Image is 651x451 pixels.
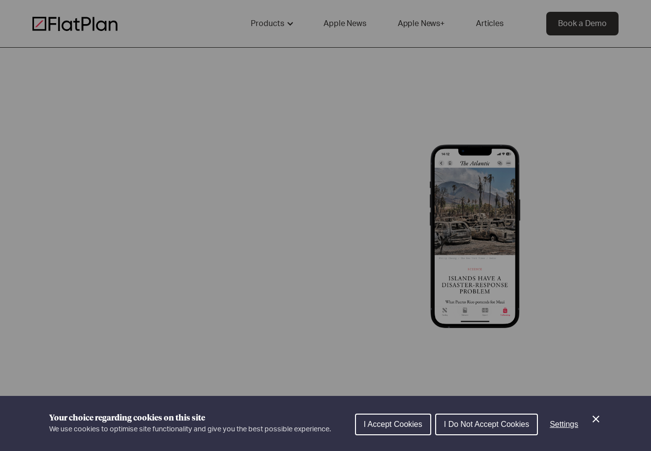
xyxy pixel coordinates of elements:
[435,414,538,435] button: I Do Not Accept Cookies
[590,413,602,425] button: Close Cookie Control
[49,412,331,424] h1: Your choice regarding cookies on this site
[550,420,578,428] span: Settings
[444,420,529,428] span: I Do Not Accept Cookies
[355,414,431,435] button: I Accept Cookies
[49,424,331,435] p: We use cookies to optimise site functionality and give you the best possible experience.
[364,420,422,428] span: I Accept Cookies
[542,415,586,434] button: Settings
